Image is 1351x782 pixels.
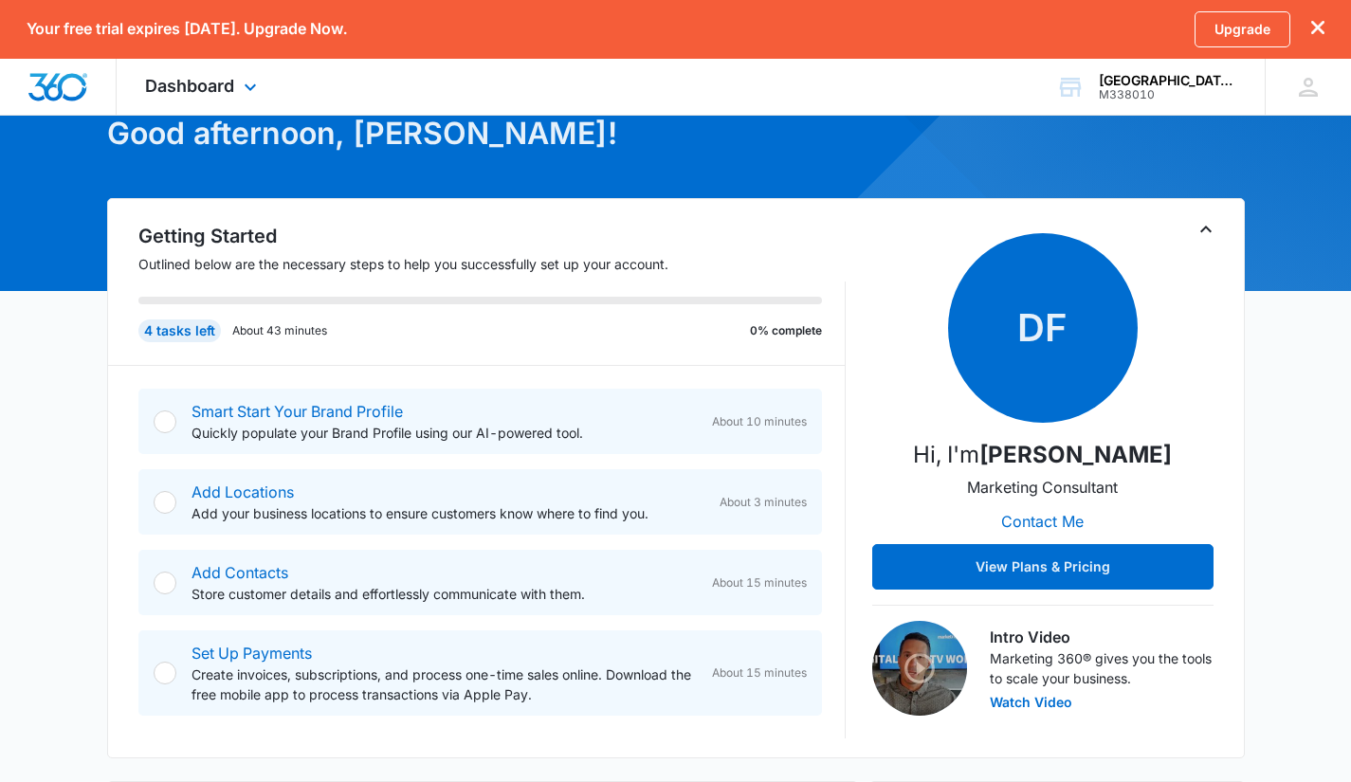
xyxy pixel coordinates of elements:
span: About 15 minutes [712,664,807,682]
span: Dashboard [145,76,234,96]
p: Hi, I'm [913,438,1172,472]
span: About 15 minutes [712,574,807,591]
p: Quickly populate your Brand Profile using our AI-powered tool. [192,423,697,443]
p: Marketing Consultant [967,476,1118,499]
p: Create invoices, subscriptions, and process one-time sales online. Download the free mobile app t... [192,664,697,704]
h2: Getting Started [138,222,846,250]
h3: Intro Video [990,626,1214,648]
button: Contact Me [982,499,1103,544]
div: account id [1099,88,1237,101]
div: account name [1099,73,1237,88]
a: Upgrade [1195,11,1290,47]
p: Store customer details and effortlessly communicate with them. [192,584,697,604]
div: Dashboard [117,59,290,115]
p: About 43 minutes [232,322,327,339]
a: Add Locations [192,482,294,501]
a: Add Contacts [192,563,288,582]
button: Toggle Collapse [1195,218,1217,241]
button: Watch Video [990,696,1072,709]
button: dismiss this dialog [1311,20,1324,38]
strong: [PERSON_NAME] [979,441,1172,468]
p: 0% complete [750,322,822,339]
a: Set Up Payments [192,644,312,663]
div: 4 tasks left [138,319,221,342]
a: Smart Start Your Brand Profile [192,402,403,421]
span: About 10 minutes [712,413,807,430]
button: View Plans & Pricing [872,544,1214,590]
span: About 3 minutes [720,494,807,511]
p: Add your business locations to ensure customers know where to find you. [192,503,704,523]
img: Intro Video [872,621,967,716]
h1: Good afternoon, [PERSON_NAME]! [107,111,858,156]
p: Marketing 360® gives you the tools to scale your business. [990,648,1214,688]
p: Your free trial expires [DATE]. Upgrade Now. [27,20,347,38]
span: DF [948,233,1138,423]
p: Outlined below are the necessary steps to help you successfully set up your account. [138,254,846,274]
